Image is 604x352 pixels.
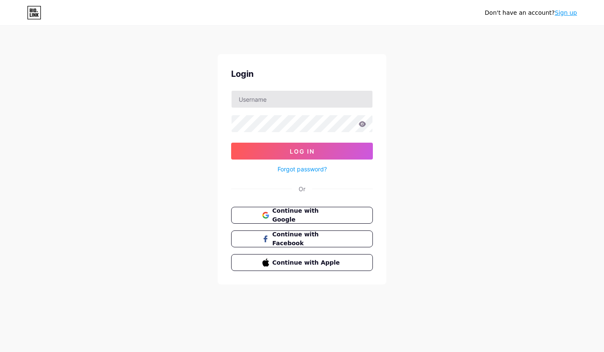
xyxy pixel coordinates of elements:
button: Continue with Google [231,207,373,224]
span: Continue with Facebook [272,230,342,248]
a: Forgot password? [278,165,327,173]
button: Continue with Facebook [231,230,373,247]
input: Username [232,91,372,108]
div: Login [231,68,373,80]
button: Continue with Apple [231,254,373,271]
div: Don't have an account? [485,8,577,17]
div: Or [299,184,305,193]
span: Log In [290,148,315,155]
a: Sign up [555,9,577,16]
span: Continue with Apple [272,258,342,267]
button: Log In [231,143,373,160]
span: Continue with Google [272,206,342,224]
